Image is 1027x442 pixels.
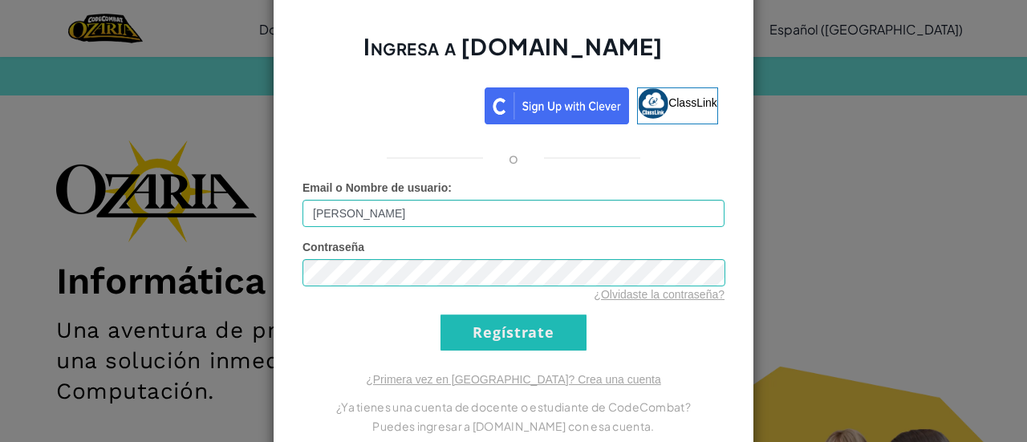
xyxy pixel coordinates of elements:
iframe: Botón de Acceder con Google [301,86,485,121]
p: ¿Ya tienes una cuenta de docente o estudiante de CodeCombat? [302,397,725,416]
a: ¿Primera vez en [GEOGRAPHIC_DATA]? Crea una cuenta [366,373,661,386]
input: Regístrate [440,314,587,351]
h2: Ingresa a [DOMAIN_NAME] [302,31,725,78]
span: Contraseña [302,241,364,253]
img: clever_sso_button@2x.png [485,87,629,124]
label: : [302,180,452,196]
span: ClassLink [668,95,717,108]
p: Puedes ingresar a [DOMAIN_NAME] con esa cuenta. [302,416,725,436]
span: Email o Nombre de usuario [302,181,448,194]
a: ¿Olvidaste la contraseña? [594,288,725,301]
img: classlink-logo-small.png [638,88,668,119]
p: o [509,148,518,168]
